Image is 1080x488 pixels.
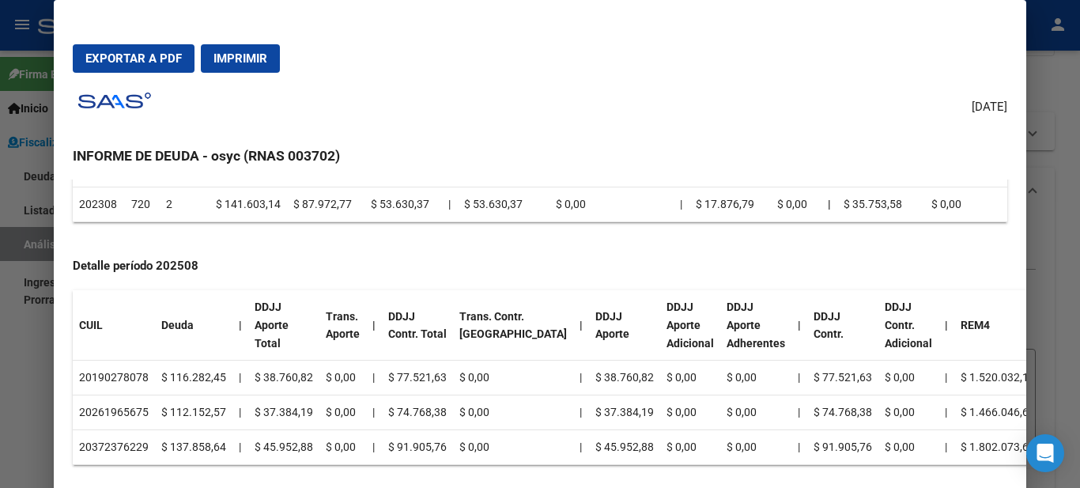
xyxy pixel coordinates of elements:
th: | [232,290,248,361]
button: Imprimir [201,44,280,73]
td: $ 77.521,63 [382,361,453,395]
td: | [366,395,382,430]
th: DDJJ Aporte Total [248,290,319,361]
td: $ 1.466.046,64 [954,395,1041,430]
td: | [232,429,248,464]
td: | [674,187,689,222]
th: DDJJ Contr. [807,290,878,361]
th: CUIL [73,290,155,361]
th: Deuda [155,290,232,361]
th: Trans. Aporte [319,290,366,361]
td: | [232,361,248,395]
td: $ 0,00 [319,395,366,430]
td: $ 45.952,88 [248,429,319,464]
th: DDJJ Aporte Adicional [660,290,720,361]
td: $ 0,00 [925,187,1006,222]
td: $ 1.802.073,68 [954,429,1041,464]
th: | [366,290,382,361]
td: | [573,361,589,395]
td: 720 [125,187,160,222]
td: $ 116.282,45 [155,361,232,395]
td: | [366,429,382,464]
th: DDJJ Aporte Adherentes [720,290,791,361]
td: $ 45.952,88 [589,429,660,464]
td: $ 38.760,82 [589,361,660,395]
td: $ 0,00 [660,429,720,464]
th: | [573,290,589,361]
td: $ 0,00 [720,361,791,395]
th: | [821,187,837,222]
td: $ 0,00 [319,429,366,464]
td: $ 91.905,76 [382,429,453,464]
td: 202308 [73,187,125,222]
td: $ 53.630,37 [364,187,442,222]
td: $ 53.630,37 [458,187,549,222]
td: $ 37.384,19 [248,395,319,430]
td: $ 0,00 [319,361,366,395]
td: $ 0,00 [660,395,720,430]
td: $ 0,00 [453,395,573,430]
td: | [232,395,248,430]
td: $ 37.384,19 [589,395,660,430]
td: $ 87.972,77 [287,187,364,222]
button: Exportar a PDF [73,44,194,73]
td: $ 0,00 [878,429,938,464]
td: $ 0,00 [453,429,573,464]
th: Trans. Contr. [GEOGRAPHIC_DATA] [453,290,573,361]
th: DDJJ Aporte [589,290,660,361]
td: $ 0,00 [549,187,674,222]
td: | [791,429,807,464]
td: 20372376229 [73,429,155,464]
td: 20261965675 [73,395,155,430]
td: 2 [160,187,210,222]
td: $ 74.768,38 [807,395,878,430]
td: | [573,395,589,430]
td: | [366,361,382,395]
th: | [791,290,807,361]
td: $ 1.520.032,18 [954,361,1041,395]
td: | [791,361,807,395]
th: DDJJ Contr. Total [382,290,453,361]
th: DDJJ Contr. Adicional [878,290,938,361]
td: $ 0,00 [878,361,938,395]
td: $ 38.760,82 [248,361,319,395]
span: [DATE] [972,98,1007,116]
td: | [938,395,954,430]
td: | [938,429,954,464]
td: $ 0,00 [771,187,821,222]
td: $ 0,00 [660,361,720,395]
th: REM4 [954,290,1041,361]
td: $ 0,00 [720,395,791,430]
td: | [938,361,954,395]
h4: Detalle período 202508 [73,257,1006,275]
td: 20190278078 [73,361,155,395]
h3: INFORME DE DEUDA - osyc (RNAS 003702) [73,146,1006,166]
td: $ 74.768,38 [382,395,453,430]
th: | [938,290,954,361]
div: Open Intercom Messenger [1026,434,1064,472]
td: $ 112.152,57 [155,395,232,430]
td: $ 0,00 [453,361,573,395]
td: $ 0,00 [878,395,938,430]
td: $ 77.521,63 [807,361,878,395]
td: $ 17.876,79 [689,187,770,222]
td: | [442,187,458,222]
td: $ 0,00 [720,429,791,464]
td: | [791,395,807,430]
span: Exportar a PDF [85,51,182,66]
td: $ 137.858,64 [155,429,232,464]
td: $ 91.905,76 [807,429,878,464]
td: $ 141.603,14 [210,187,287,222]
td: | [573,429,589,464]
td: $ 35.753,58 [837,187,926,222]
span: Imprimir [213,51,267,66]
